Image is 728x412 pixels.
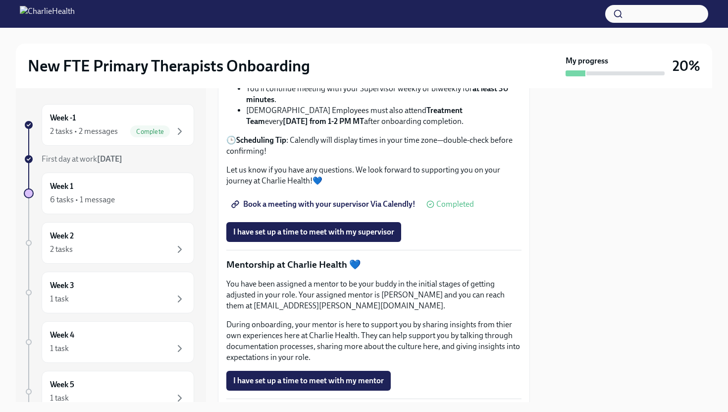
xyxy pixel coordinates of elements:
span: I have set up a time to meet with my mentor [233,376,384,386]
a: Week 41 task [24,321,194,363]
a: Week -12 tasks • 2 messagesComplete [24,104,194,146]
h6: Week 2 [50,231,74,241]
span: I have set up a time to meet with my supervisor [233,227,394,237]
li: You’ll continue meeting with your Supervisor weekly or biweekly for . [246,83,521,105]
h6: Week 5 [50,379,74,390]
a: Week 16 tasks • 1 message [24,173,194,214]
strong: [DATE] [97,154,122,164]
p: 🕒 : Calendly will display times in your time zone—double-check before confirming! [226,135,521,157]
h6: Week -1 [50,113,76,123]
a: First day at work[DATE] [24,154,194,165]
div: 2 tasks [50,244,73,255]
span: Complete [130,128,170,135]
p: During onboarding, your mentor is here to support you by sharing insights from thier own experien... [226,319,521,363]
strong: Treatment Team [246,106,463,126]
div: 1 task [50,343,69,354]
div: 1 task [50,294,69,304]
strong: My progress [566,56,608,66]
span: Completed [436,200,474,208]
div: 2 tasks • 2 messages [50,126,118,137]
h2: New FTE Primary Therapists Onboarding [28,56,310,76]
strong: Scheduling Tip [236,135,286,145]
strong: [DATE] from 1-2 PM MT [283,117,364,126]
img: CharlieHealth [20,6,75,22]
a: Week 22 tasks [24,222,194,264]
button: I have set up a time to meet with my supervisor [226,222,401,242]
h6: Week 1 [50,181,73,192]
span: First day at work [42,154,122,164]
span: Book a meeting with your supervisor Via Calendly! [233,199,416,209]
strong: at least 30 minutes [246,84,508,104]
div: 6 tasks • 1 message [50,194,115,205]
button: I have set up a time to meet with my mentor [226,371,391,391]
div: 1 task [50,393,69,404]
a: Week 31 task [24,272,194,313]
h3: 20% [673,57,700,75]
p: Let us know if you have any questions. We look forward to supporting you on your journey at Charl... [226,165,521,186]
h6: Week 4 [50,330,74,341]
li: [DEMOGRAPHIC_DATA] Employees must also attend every after onboarding completion. [246,105,521,127]
p: You have been assigned a mentor to be your buddy in the initial stages of getting adjusted in you... [226,279,521,311]
p: Mentorship at Charlie Health 💙 [226,258,521,271]
h6: Week 3 [50,280,74,291]
a: Book a meeting with your supervisor Via Calendly! [226,194,422,214]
